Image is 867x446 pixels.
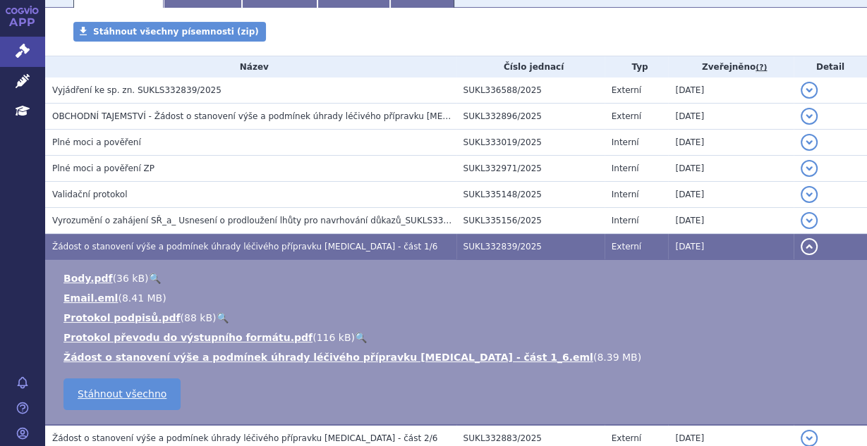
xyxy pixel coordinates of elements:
span: Validační protokol [52,190,128,199]
a: 🔍 [216,312,228,323]
abbr: (?) [756,63,767,73]
td: SUKL333019/2025 [456,130,605,156]
a: Body.pdf [63,273,113,284]
button: detail [801,108,818,125]
span: Externí [612,85,641,95]
span: Interní [612,163,639,173]
td: SUKL336588/2025 [456,78,605,104]
span: Stáhnout všechny písemnosti (zip) [93,27,259,37]
li: ( ) [63,291,853,305]
td: SUKL332971/2025 [456,156,605,182]
td: [DATE] [668,156,793,182]
li: ( ) [63,271,853,285]
span: Interní [612,190,639,199]
td: [DATE] [668,130,793,156]
a: Stáhnout všechno [63,378,181,410]
button: detail [801,134,818,151]
a: Email.eml [63,292,118,304]
th: Název [45,56,456,78]
button: detail [801,238,818,255]
li: ( ) [63,311,853,325]
span: Plné moci a pověření ZP [52,163,154,173]
span: 36 kB [116,273,145,284]
th: Zveřejněno [668,56,793,78]
button: detail [801,186,818,203]
a: 🔍 [149,273,161,284]
th: Typ [605,56,669,78]
span: Plné moci a pověření [52,137,141,147]
td: SUKL332896/2025 [456,104,605,130]
td: [DATE] [668,104,793,130]
th: Detail [794,56,867,78]
a: 🔍 [355,332,367,343]
span: Externí [612,242,641,252]
button: detail [801,160,818,177]
span: 8.39 MB [597,352,637,363]
span: Interní [612,216,639,225]
a: Stáhnout všechny písemnosti (zip) [73,22,266,42]
button: detail [801,82,818,99]
li: ( ) [63,330,853,345]
td: [DATE] [668,208,793,234]
span: Externí [612,111,641,121]
span: 8.41 MB [122,292,162,304]
span: 116 kB [317,332,351,343]
td: SUKL335156/2025 [456,208,605,234]
span: Externí [612,433,641,443]
span: OBCHODNÍ TAJEMSTVÍ - Žádost o stanovení výše a podmínek úhrady léčivého přípravku Zejula - část 6... [52,111,641,121]
span: Interní [612,137,639,147]
span: 88 kB [184,312,212,323]
span: Žádost o stanovení výše a podmínek úhrady léčivého přípravku Zejula - část 1/6 [52,242,437,252]
td: [DATE] [668,234,793,260]
button: detail [801,212,818,229]
span: Vyrozumění o zahájení SŘ_a_ Usnesení o prodloužení lhůty pro navrhování důkazů_SUKLS332839/2025 [52,216,489,225]
a: Protokol převodu do výstupního formátu.pdf [63,332,313,343]
td: SUKL335148/2025 [456,182,605,208]
a: Protokol podpisů.pdf [63,312,181,323]
td: [DATE] [668,182,793,208]
span: Žádost o stanovení výše a podmínek úhrady léčivého přípravku Zejula - část 2/6 [52,433,437,443]
span: Vyjádření ke sp. zn. SUKLS332839/2025 [52,85,222,95]
td: [DATE] [668,78,793,104]
th: Číslo jednací [456,56,605,78]
li: ( ) [63,350,853,364]
td: SUKL332839/2025 [456,234,605,260]
a: Žádost o stanovení výše a podmínek úhrady léčivého přípravku [MEDICAL_DATA] - část 1_6.eml [63,352,593,363]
